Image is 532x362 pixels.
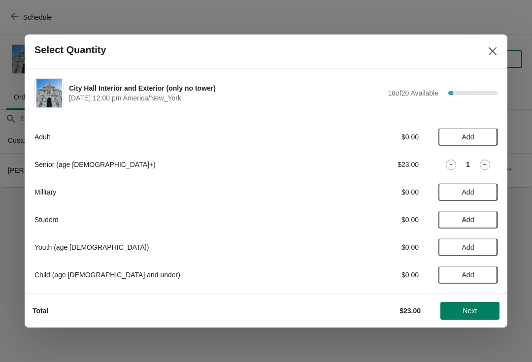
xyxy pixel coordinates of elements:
div: $0.00 [328,270,419,280]
span: Add [462,271,474,279]
button: Add [438,211,498,229]
img: City Hall Interior and Exterior (only no tower) | | October 8 | 12:00 pm America/New_York [36,79,63,107]
span: Add [462,243,474,251]
span: Next [463,307,477,315]
div: $0.00 [328,242,419,252]
button: Add [438,128,498,146]
div: Adult [34,132,308,142]
strong: 1 [466,160,470,169]
button: Add [438,238,498,256]
span: [DATE] 12:00 pm America/New_York [69,93,383,103]
div: Youth (age [DEMOGRAPHIC_DATA]) [34,242,308,252]
h2: Select Quantity [34,44,106,56]
span: Add [462,216,474,224]
button: Add [438,266,498,284]
div: Child (age [DEMOGRAPHIC_DATA] and under) [34,270,308,280]
div: $0.00 [328,215,419,225]
span: City Hall Interior and Exterior (only no tower) [69,83,383,93]
div: $0.00 [328,132,419,142]
div: $23.00 [328,160,419,169]
button: Next [440,302,499,320]
div: Senior (age [DEMOGRAPHIC_DATA]+) [34,160,308,169]
span: 18 of 20 Available [388,89,438,97]
div: Student [34,215,308,225]
span: Add [462,133,474,141]
button: Add [438,183,498,201]
div: $0.00 [328,187,419,197]
strong: $23.00 [399,307,421,315]
div: Military [34,187,308,197]
strong: Total [33,307,48,315]
button: Close [484,42,501,60]
span: Add [462,188,474,196]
